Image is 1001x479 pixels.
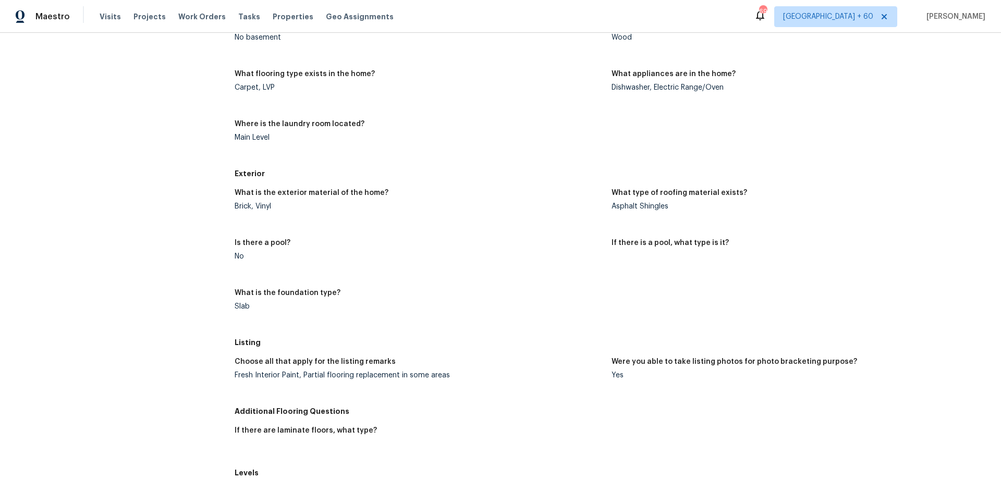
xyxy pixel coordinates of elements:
[235,70,375,78] h5: What flooring type exists in the home?
[235,120,364,128] h5: Where is the laundry room located?
[238,13,260,20] span: Tasks
[612,189,747,196] h5: What type of roofing material exists?
[235,84,603,91] div: Carpet, LVP
[783,11,873,22] span: [GEOGRAPHIC_DATA] + 60
[612,84,980,91] div: Dishwasher, Electric Range/Oven
[235,372,603,379] div: Fresh Interior Paint, Partial flooring replacement in some areas
[612,34,980,41] div: Wood
[612,203,980,210] div: Asphalt Shingles
[235,189,388,196] h5: What is the exterior material of the home?
[612,70,736,78] h5: What appliances are in the home?
[273,11,313,22] span: Properties
[235,168,988,179] h5: Exterior
[612,372,980,379] div: Yes
[235,468,988,478] h5: Levels
[759,6,766,17] div: 692
[612,358,857,365] h5: Were you able to take listing photos for photo bracketing purpose?
[178,11,226,22] span: Work Orders
[235,239,290,247] h5: Is there a pool?
[235,289,340,297] h5: What is the foundation type?
[235,303,603,310] div: Slab
[235,358,396,365] h5: Choose all that apply for the listing remarks
[235,253,603,260] div: No
[235,203,603,210] div: Brick, Vinyl
[235,337,988,348] h5: Listing
[922,11,985,22] span: [PERSON_NAME]
[326,11,394,22] span: Geo Assignments
[235,134,603,141] div: Main Level
[35,11,70,22] span: Maestro
[100,11,121,22] span: Visits
[133,11,166,22] span: Projects
[235,427,377,434] h5: If there are laminate floors, what type?
[235,34,603,41] div: No basement
[612,239,729,247] h5: If there is a pool, what type is it?
[235,406,988,416] h5: Additional Flooring Questions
